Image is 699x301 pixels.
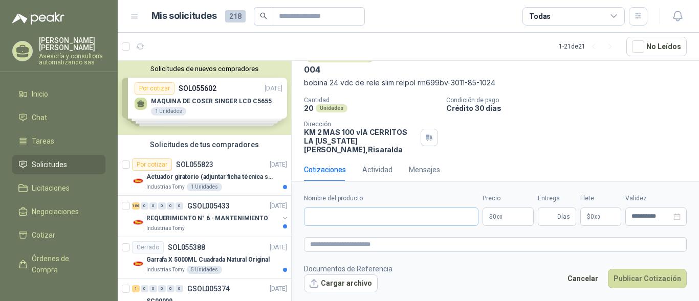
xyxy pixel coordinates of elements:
[146,255,270,265] p: Garrafa X 5000ML Cuadrada Natural Original
[304,164,346,175] div: Cotizaciones
[12,12,64,25] img: Logo peakr
[176,202,183,210] div: 0
[39,53,105,65] p: Asesoría y consultoria automatizando sas
[580,207,621,226] p: $ 0,00
[304,263,392,274] p: Documentos de Referencia
[483,207,534,226] p: $0,00
[12,202,105,221] a: Negociaciones
[591,214,600,220] span: 0
[225,10,246,22] span: 218
[176,285,183,292] div: 0
[146,172,274,182] p: Actuador giratorio (adjuntar ficha técnica si es diferente a festo)
[187,183,222,191] div: 1 Unidades
[12,108,105,127] a: Chat
[146,266,185,274] p: Industrias Tomy
[12,225,105,245] a: Cotizar
[446,97,695,104] p: Condición de pago
[580,194,621,203] label: Flete
[304,274,378,293] button: Cargar archivo
[12,155,105,174] a: Solicitudes
[176,161,213,168] p: SOL055823
[132,258,144,270] img: Company Logo
[118,61,291,135] div: Solicitudes de nuevos compradoresPor cotizarSOL055602[DATE] MAQUINA DE COSER SINGER LCD C56551 Un...
[187,285,230,292] p: GSOL005374
[149,202,157,210] div: 0
[12,178,105,198] a: Licitaciones
[32,253,96,275] span: Órdenes de Compra
[316,104,347,112] div: Unidades
[187,202,230,210] p: GSOL005433
[304,104,314,112] p: 20
[32,206,79,217] span: Negociaciones
[141,285,148,292] div: 0
[146,224,185,233] p: Industrias Tomy
[493,214,503,220] span: 0
[39,37,105,51] p: [PERSON_NAME] [PERSON_NAME]
[12,131,105,151] a: Tareas
[158,285,166,292] div: 0
[304,97,438,104] p: Cantidad
[118,154,291,196] a: Por cotizarSOL055823[DATE] Company LogoActuador giratorio (adjuntar ficha técnica si es diferente...
[151,9,217,24] h1: Mis solicitudes
[12,84,105,104] a: Inicio
[625,194,687,203] label: Validez
[12,249,105,280] a: Órdenes de Compra
[168,244,205,251] p: SOL055388
[270,160,287,170] p: [DATE]
[270,284,287,294] p: [DATE]
[32,229,55,241] span: Cotizar
[362,164,392,175] div: Actividad
[118,237,291,279] a: CerradoSOL055388[DATE] Company LogoGarrafa X 5000ML Cuadrada Natural OriginalIndustrias Tomy5 Uni...
[132,241,164,253] div: Cerrado
[146,214,268,223] p: REQUERIMIENTO N° 6 - MANTENIMIENTO
[483,194,534,203] label: Precio
[132,216,144,228] img: Company Logo
[557,208,570,225] span: Días
[626,37,687,56] button: No Leídos
[32,135,54,147] span: Tareas
[149,285,157,292] div: 0
[32,182,70,194] span: Licitaciones
[187,266,222,274] div: 5 Unidades
[167,202,174,210] div: 0
[409,164,440,175] div: Mensajes
[158,202,166,210] div: 0
[132,158,172,171] div: Por cotizar
[32,88,48,100] span: Inicio
[32,159,67,170] span: Solicitudes
[167,285,174,292] div: 0
[608,269,687,288] button: Publicar Cotización
[304,64,320,75] p: 004
[538,194,576,203] label: Entrega
[141,202,148,210] div: 0
[132,202,140,210] div: 186
[132,175,144,187] img: Company Logo
[304,194,478,203] label: Nombre del producto
[496,214,503,220] span: ,00
[146,183,185,191] p: Industrias Tomy
[587,214,591,220] span: $
[304,77,687,88] p: bobina 24 vdc de rele slim relpol rm699bv-3011-85-1024
[529,11,551,22] div: Todas
[446,104,695,112] p: Crédito 30 días
[304,121,417,128] p: Dirección
[260,12,267,19] span: search
[304,128,417,154] p: KM 2 MAS 100 vIA CERRITOS LA [US_STATE] [PERSON_NAME] , Risaralda
[594,214,600,220] span: ,00
[559,38,618,55] div: 1 - 21 de 21
[132,200,289,233] a: 186 0 0 0 0 0 GSOL005433[DATE] Company LogoREQUERIMIENTO N° 6 - MANTENIMIENTOIndustrias Tomy
[132,285,140,292] div: 1
[562,269,604,288] button: Cancelar
[32,112,47,123] span: Chat
[122,65,287,73] button: Solicitudes de nuevos compradores
[270,243,287,252] p: [DATE]
[118,135,291,154] div: Solicitudes de tus compradores
[270,201,287,211] p: [DATE]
